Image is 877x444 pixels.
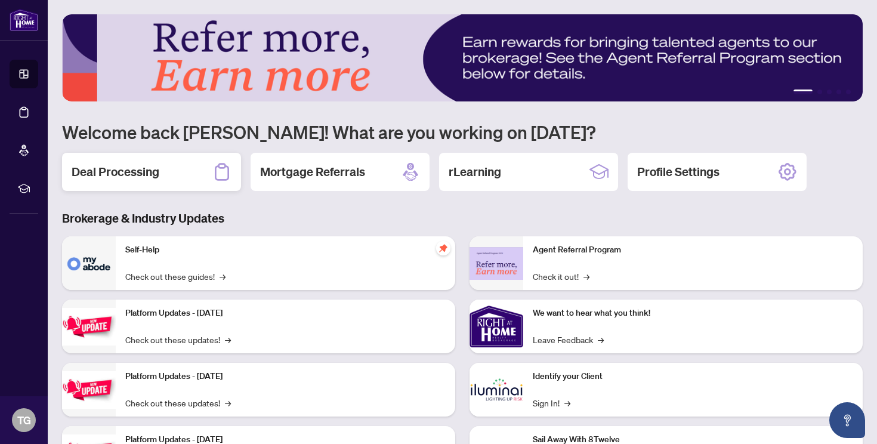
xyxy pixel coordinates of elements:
[598,333,604,346] span: →
[62,371,116,409] img: Platform Updates - July 8, 2025
[470,247,523,280] img: Agent Referral Program
[637,164,719,180] h2: Profile Settings
[449,164,501,180] h2: rLearning
[829,402,865,438] button: Open asap
[62,210,863,227] h3: Brokerage & Industry Updates
[125,270,226,283] a: Check out these guides!→
[125,370,446,383] p: Platform Updates - [DATE]
[836,90,841,94] button: 4
[817,90,822,94] button: 2
[10,9,38,31] img: logo
[220,270,226,283] span: →
[225,333,231,346] span: →
[533,396,570,409] a: Sign In!→
[17,412,31,428] span: TG
[62,14,863,101] img: Slide 0
[846,90,851,94] button: 5
[533,333,604,346] a: Leave Feedback→
[62,236,116,290] img: Self-Help
[564,396,570,409] span: →
[62,308,116,346] img: Platform Updates - July 21, 2025
[125,333,231,346] a: Check out these updates!→
[62,121,863,143] h1: Welcome back [PERSON_NAME]! What are you working on [DATE]?
[125,307,446,320] p: Platform Updates - [DATE]
[72,164,159,180] h2: Deal Processing
[260,164,365,180] h2: Mortgage Referrals
[225,396,231,409] span: →
[827,90,832,94] button: 3
[583,270,589,283] span: →
[533,370,853,383] p: Identify your Client
[470,363,523,417] img: Identify your Client
[436,241,450,255] span: pushpin
[125,396,231,409] a: Check out these updates!→
[793,90,813,94] button: 1
[125,243,446,257] p: Self-Help
[533,243,853,257] p: Agent Referral Program
[533,307,853,320] p: We want to hear what you think!
[533,270,589,283] a: Check it out!→
[470,300,523,353] img: We want to hear what you think!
